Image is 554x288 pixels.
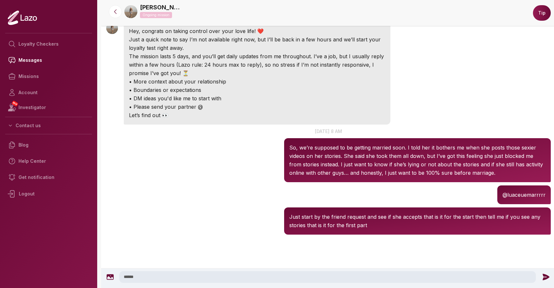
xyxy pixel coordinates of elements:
a: [PERSON_NAME] [140,3,182,12]
span: NEW [11,100,18,107]
a: Messages [5,52,92,68]
p: Just a quick note to say I’m not available right now, but I’ll be back in a few hours and we’ll s... [129,35,385,52]
a: Help Center [5,153,92,169]
a: Loyalty Checkers [5,36,92,52]
p: • DM ideas you'd like me to start with [129,94,385,103]
a: Get notification [5,169,92,185]
button: Tip [533,5,551,21]
a: Missions [5,68,92,84]
a: Account [5,84,92,101]
button: Contact us [5,120,92,131]
p: Hey, congrats on taking control over your love life! ❤️ [129,27,385,35]
img: User avatar [106,22,118,34]
a: Blog [5,137,92,153]
p: • Please send your partner @ [129,103,385,111]
p: Just start by the friend request and see if she accepts that is it for the start then tell me if ... [289,213,546,229]
p: So, we’re supposed to be getting married soon. I told her it bothers me when she posts those sexi... [289,143,546,177]
p: Let’s find out 👀 [129,111,385,119]
p: The mission lasts 5 days, and you’ll get daily updates from me throughout. I’ve a job, but I usua... [129,52,385,77]
img: b10d8b60-ea59-46b8-b99e-30469003c990 [124,5,137,18]
p: • Boundaries or expectations [129,86,385,94]
p: • More context about your relationship [129,77,385,86]
p: @luaceuemarrrrr [502,191,546,199]
p: Ongoing mission [140,12,172,18]
div: Logout [5,185,92,202]
a: NEWInvestigator [5,101,92,114]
